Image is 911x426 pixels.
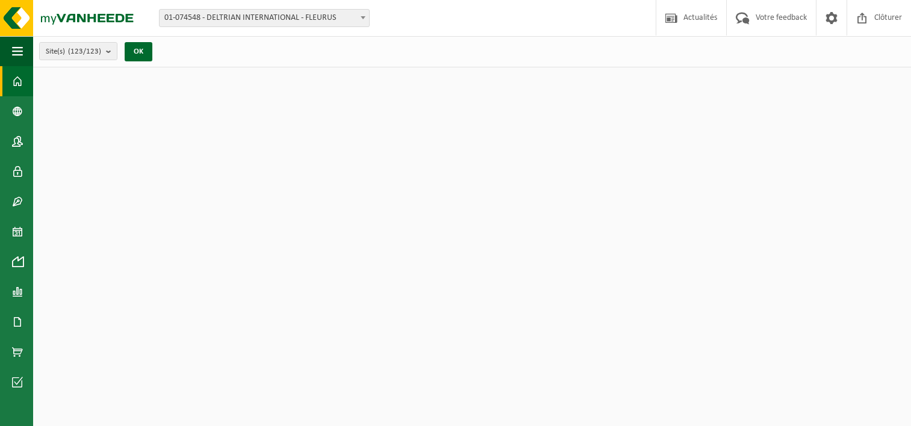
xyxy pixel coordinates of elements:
button: OK [125,42,152,61]
span: 01-074548 - DELTRIAN INTERNATIONAL - FLEURUS [160,10,369,26]
count: (123/123) [68,48,101,55]
button: Site(s)(123/123) [39,42,117,60]
span: 01-074548 - DELTRIAN INTERNATIONAL - FLEURUS [159,9,370,27]
span: Site(s) [46,43,101,61]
